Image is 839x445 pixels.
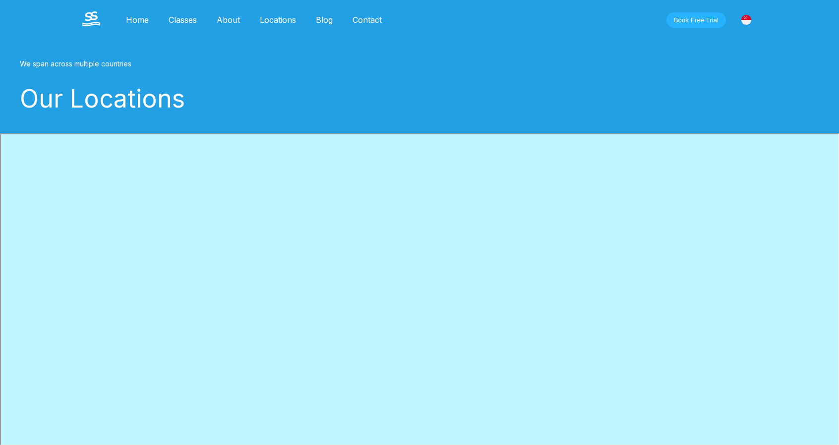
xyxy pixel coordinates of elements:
[207,15,250,25] a: About
[666,12,726,28] button: Book Free Trial
[20,84,694,113] div: Our Locations
[82,11,100,26] img: The Swim Starter Logo
[343,15,392,25] a: Contact
[741,15,751,25] img: Singapore
[250,15,306,25] a: Locations
[116,15,159,25] a: Home
[20,59,694,68] div: We span across multiple countries
[159,15,207,25] a: Classes
[736,9,757,30] div: [GEOGRAPHIC_DATA]
[306,15,343,25] a: Blog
